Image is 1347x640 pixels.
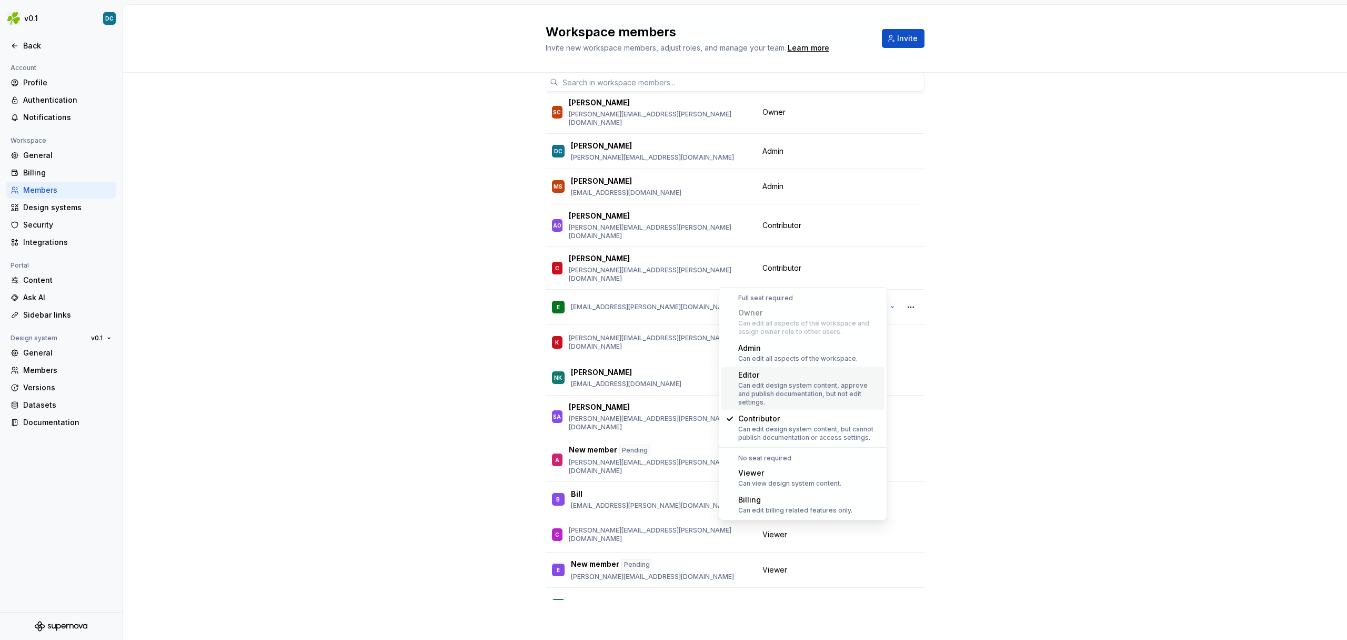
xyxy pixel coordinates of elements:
[719,288,887,520] div: Suggestions
[571,501,734,510] p: [EMAIL_ADDRESS][PERSON_NAME][DOMAIN_NAME]
[569,211,630,221] p: [PERSON_NAME]
[23,400,112,410] div: Datasets
[621,559,652,570] div: Pending
[762,107,786,117] span: Owner
[619,445,650,456] div: Pending
[23,220,112,230] div: Security
[23,237,112,248] div: Integrations
[555,455,559,465] div: A
[738,355,858,363] div: Can edit all aspects of the workspace.
[788,43,829,53] a: Learn more
[2,7,120,30] button: v0.1DC
[6,92,116,109] a: Authentication
[23,168,112,178] div: Billing
[105,14,114,23] div: DC
[6,134,51,147] div: Workspace
[23,310,112,320] div: Sidebar links
[738,495,852,505] div: Billing
[553,411,561,422] div: SA
[555,337,559,348] div: K
[557,302,560,312] div: E
[762,181,783,192] span: Admin
[35,621,87,632] svg: Supernova Logo
[23,382,112,393] div: Versions
[23,112,112,123] div: Notifications
[557,565,560,575] div: E
[6,344,116,361] a: General
[738,319,880,336] div: Can edit all aspects of the workspace and assign owner role to other users.
[882,29,924,48] button: Invite
[738,425,880,442] div: Can edit design system content, but cannot publish documentation or access settings.
[6,397,116,413] a: Datasets
[569,458,750,475] p: [PERSON_NAME][EMAIL_ADDRESS][PERSON_NAME][DOMAIN_NAME]
[569,253,630,264] p: [PERSON_NAME]
[6,259,33,272] div: Portal
[6,74,116,91] a: Profile
[571,189,681,197] p: [EMAIL_ADDRESS][DOMAIN_NAME]
[571,303,734,311] p: [EMAIL_ADDRESS][PERSON_NAME][DOMAIN_NAME]
[23,348,112,358] div: General
[6,164,116,181] a: Billing
[571,153,734,162] p: [PERSON_NAME][EMAIL_ADDRESS][DOMAIN_NAME]
[554,181,562,192] div: MS
[554,372,562,383] div: NK
[762,263,801,273] span: Contributor
[6,234,116,251] a: Integrations
[571,367,632,378] p: [PERSON_NAME]
[571,176,632,186] p: [PERSON_NAME]
[6,199,116,216] a: Design systems
[6,272,116,289] a: Content
[738,506,852,515] div: Can edit billing related features only.
[7,12,20,25] img: 56b5df98-d96d-4d7e-807c-0afdf3bdaefa.png
[721,454,884,462] div: No seat required
[6,414,116,431] a: Documentation
[23,365,112,376] div: Members
[569,445,617,456] p: New member
[556,494,560,505] div: B
[24,13,38,24] div: v0.1
[23,150,112,161] div: General
[786,44,831,52] span: .
[23,41,112,51] div: Back
[897,33,918,44] span: Invite
[6,307,116,323] a: Sidebar links
[23,185,112,195] div: Members
[571,559,619,570] p: New member
[762,529,787,540] span: Viewer
[554,146,562,156] div: DC
[738,413,880,424] div: Contributor
[571,573,734,581] p: [PERSON_NAME][EMAIL_ADDRESS][DOMAIN_NAME]
[569,97,630,108] p: [PERSON_NAME]
[6,182,116,199] a: Members
[546,43,786,52] span: Invite new workspace members, adjust roles, and manage your team.
[571,141,632,151] p: [PERSON_NAME]
[91,334,103,342] span: v0.1
[6,362,116,379] a: Members
[738,468,841,478] div: Viewer
[721,294,884,302] div: Full seat required
[6,37,116,54] a: Back
[6,147,116,164] a: General
[569,415,750,431] p: [PERSON_NAME][EMAIL_ADDRESS][PERSON_NAME][DOMAIN_NAME]
[571,380,681,388] p: [EMAIL_ADDRESS][DOMAIN_NAME]
[569,526,750,543] p: [PERSON_NAME][EMAIL_ADDRESS][PERSON_NAME][DOMAIN_NAME]
[23,417,112,428] div: Documentation
[555,263,559,273] div: C
[6,216,116,233] a: Security
[738,370,880,380] div: Editor
[569,334,750,351] p: [PERSON_NAME][EMAIL_ADDRESS][PERSON_NAME][DOMAIN_NAME]
[23,202,112,213] div: Design systems
[6,62,41,74] div: Account
[762,146,783,156] span: Admin
[6,379,116,396] a: Versions
[553,220,561,231] div: AO
[762,565,787,575] span: Viewer
[23,292,112,303] div: Ask AI
[555,529,559,540] div: C
[23,95,112,105] div: Authentication
[738,479,841,488] div: Can view design system content.
[762,220,801,231] span: Contributor
[558,73,924,92] input: Search in workspace members...
[569,223,750,240] p: [PERSON_NAME][EMAIL_ADDRESS][PERSON_NAME][DOMAIN_NAME]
